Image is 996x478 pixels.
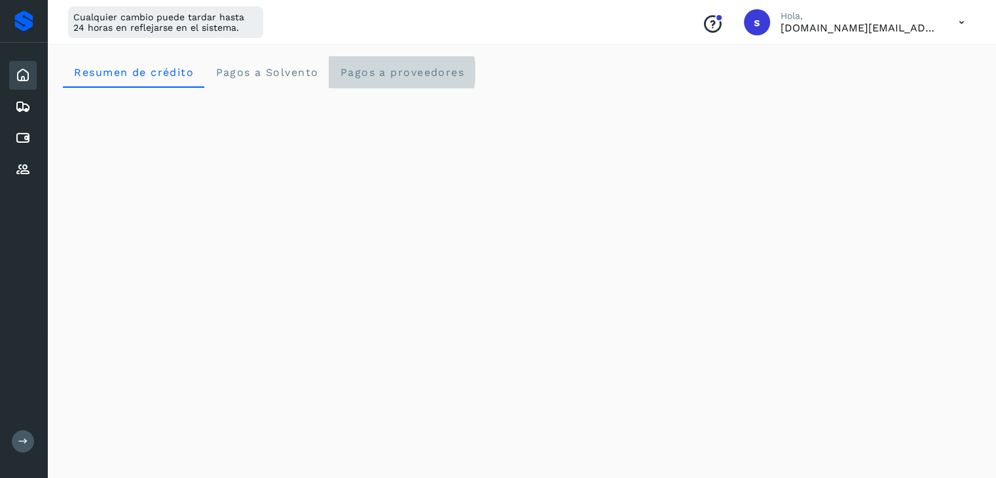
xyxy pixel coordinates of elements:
div: Embarques [9,92,37,121]
div: Cualquier cambio puede tardar hasta 24 horas en reflejarse en el sistema. [68,7,263,38]
p: solvento.sl@segmail.co [781,22,938,34]
span: Pagos a Solvento [215,66,318,79]
p: Hola, [781,10,938,22]
div: Inicio [9,61,37,90]
div: Proveedores [9,155,37,184]
div: Cuentas por pagar [9,124,37,153]
span: Resumen de crédito [73,66,194,79]
span: Pagos a proveedores [339,66,464,79]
